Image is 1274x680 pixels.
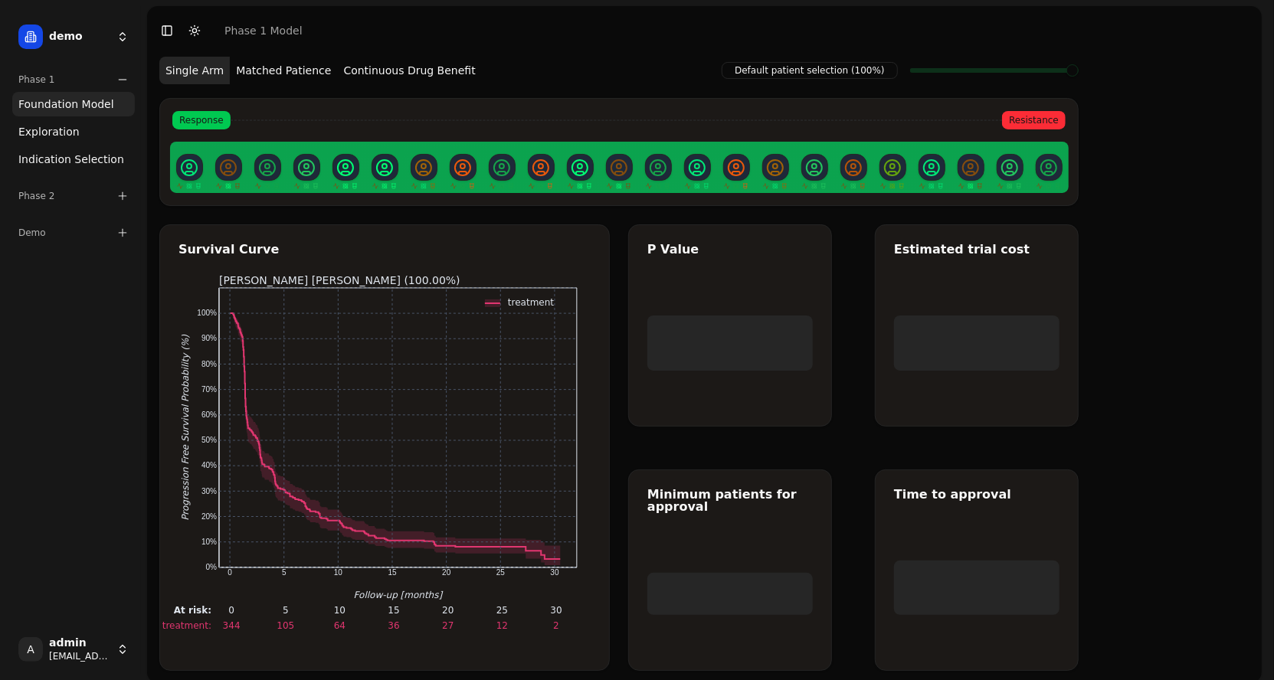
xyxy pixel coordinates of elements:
a: Foundation Model [12,92,135,116]
text: At risk: [174,605,211,616]
a: Phase 1 Model [224,23,303,38]
div: Estimated trial cost [894,244,1059,256]
button: demo [12,18,135,55]
text: 90% [201,335,217,343]
text: 20 [442,568,451,577]
text: 15 [388,568,398,577]
text: 30% [201,487,217,495]
text: 27 [442,620,454,631]
text: [PERSON_NAME] [PERSON_NAME] (100.00%) [219,274,460,286]
text: 80% [201,360,217,368]
button: Continuous Drug Benefit [337,57,481,84]
text: 0% [206,563,218,571]
text: 70% [201,385,217,394]
text: 344 [223,620,241,631]
span: Exploration [18,124,80,139]
button: Matched Patience [230,57,337,84]
text: 15 [388,605,399,616]
div: Minimum patients for approval [647,489,813,513]
text: 100% [197,309,217,317]
text: Follow-up [months] [354,590,444,600]
span: A [18,637,43,662]
a: Indication Selection [12,147,135,172]
text: 20 [442,605,454,616]
text: treatment [508,297,554,308]
text: 60% [201,410,217,419]
span: Default patient selection (100%) [722,62,898,79]
text: Progression Free Survival Probability (%) [180,335,191,521]
text: 5 [283,605,289,616]
text: 10 [334,605,346,616]
button: Aadmin[EMAIL_ADDRESS] [12,631,135,668]
text: 0 [228,605,234,616]
div: Time to approval [894,489,1059,501]
text: 0 [228,568,232,577]
text: 20% [201,512,217,521]
span: demo [49,30,110,44]
text: 2 [553,620,559,631]
span: Response [172,111,231,129]
div: P Value [647,244,813,256]
text: 36 [388,620,399,631]
text: 5 [282,568,287,577]
text: 12 [496,620,508,631]
span: admin [49,636,110,650]
a: Exploration [12,119,135,144]
text: 50% [201,436,217,444]
text: 40% [201,461,217,469]
nav: breadcrumb [224,23,303,38]
text: 25 [496,605,508,616]
text: 30 [550,605,562,616]
text: 105 [277,620,294,631]
div: Demo [12,221,135,245]
button: Single Arm [159,57,230,84]
span: Indication Selection [18,152,124,167]
text: treatment: [162,620,211,631]
text: 64 [334,620,346,631]
div: Survival Curve [178,244,591,256]
button: Toggle Sidebar [156,20,178,41]
button: Toggle Dark Mode [184,20,205,41]
text: 10 [334,568,343,577]
div: Phase 2 [12,184,135,208]
text: 10% [201,538,217,546]
text: 30 [551,568,560,577]
text: 25 [496,568,506,577]
span: Foundation Model [18,96,114,112]
div: Phase 1 [12,67,135,92]
span: Resistance [1002,111,1066,129]
span: [EMAIL_ADDRESS] [49,650,110,662]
